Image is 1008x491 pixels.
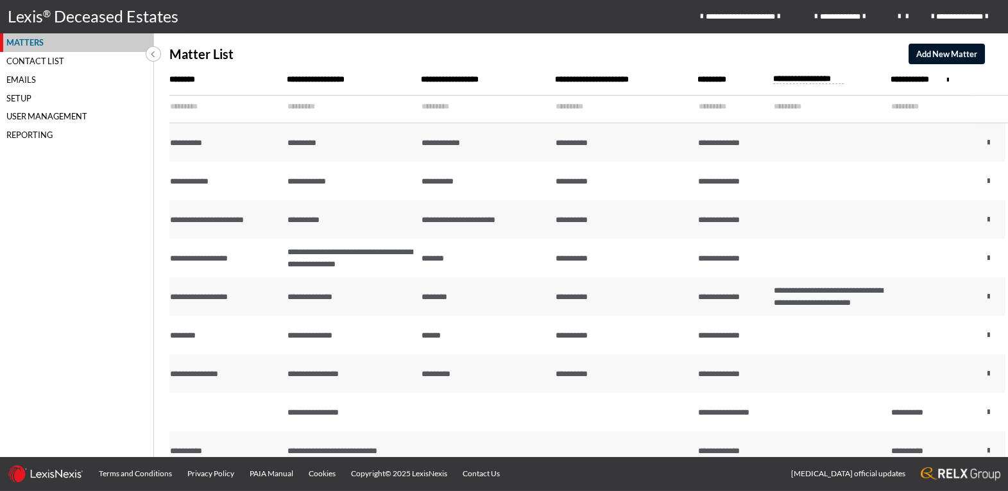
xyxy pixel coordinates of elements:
[301,457,343,490] a: Cookies
[783,457,913,490] a: [MEDICAL_DATA] official updates
[242,457,301,490] a: PAIA Manual
[91,457,180,490] a: Terms and Conditions
[43,6,54,28] p: ®
[455,457,508,490] a: Contact Us
[909,44,985,64] button: Add New Matter
[921,467,1000,481] img: RELX_logo.65c3eebe.png
[8,465,83,483] img: LexisNexis_logo.0024414d.png
[343,457,455,490] a: Copyright© 2025 LexisNexis
[169,47,234,62] p: Matter List
[180,457,242,490] a: Privacy Policy
[916,49,977,59] span: Add New Matter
